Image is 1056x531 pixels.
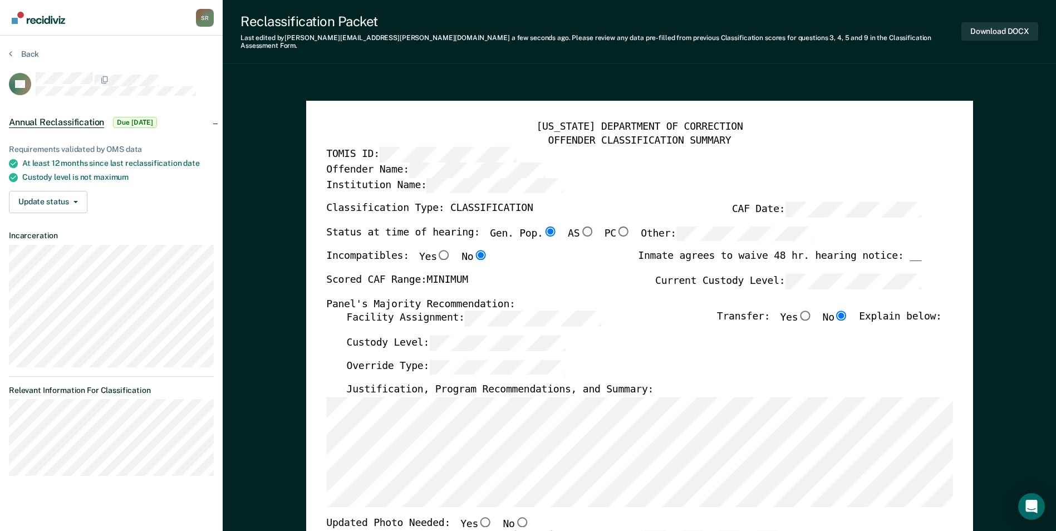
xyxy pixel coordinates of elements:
[460,517,493,531] label: Yes
[543,226,557,236] input: Gen. Pop.
[676,226,813,241] input: Other:
[346,335,566,350] label: Custody Level:
[9,386,214,395] dt: Relevant Information For Classification
[346,383,654,397] label: Justification, Program Recommendations, and Summary:
[196,9,214,27] button: Profile dropdown button
[616,226,631,236] input: PC
[641,226,813,241] label: Other:
[326,517,529,531] div: Updated Photo Needed:
[429,335,566,350] input: Custody Level:
[503,517,529,531] label: No
[419,250,451,265] label: Yes
[9,145,214,154] div: Requirements validated by OMS data
[326,134,952,147] div: OFFENDER CLASSIFICATION SUMMARY
[822,311,848,326] label: No
[326,273,468,288] label: Scored CAF Range: MINIMUM
[326,201,533,217] label: Classification Type: CLASSIFICATION
[579,226,594,236] input: AS
[490,226,558,241] label: Gen. Pop.
[9,191,87,213] button: Update status
[326,147,515,162] label: TOMIS ID:
[798,311,812,321] input: Yes
[240,13,961,29] div: Reclassification Packet
[436,250,451,260] input: Yes
[514,517,529,527] input: No
[834,311,849,321] input: No
[326,178,563,193] label: Institution Name:
[426,178,563,193] input: Institution Name:
[464,311,601,326] input: Facility Assignment:
[409,162,545,177] input: Offender Name:
[655,273,921,288] label: Current Custody Level:
[240,34,961,50] div: Last edited by [PERSON_NAME][EMAIL_ADDRESS][PERSON_NAME][DOMAIN_NAME] . Please review any data pr...
[9,49,39,59] button: Back
[780,311,812,326] label: Yes
[22,173,214,182] div: Custody level is not
[94,173,129,181] span: maximum
[22,159,214,168] div: At least 12 months since last reclassification
[9,117,104,128] span: Annual Reclassification
[346,311,601,326] label: Facility Assignment:
[461,250,488,265] label: No
[473,250,488,260] input: No
[429,359,566,374] input: Override Type:
[961,22,1038,41] button: Download DOCX
[1018,493,1045,520] div: Open Intercom Messenger
[326,250,488,274] div: Incompatibles:
[326,226,813,250] div: Status at time of hearing:
[785,273,921,288] input: Current Custody Level:
[478,517,493,527] input: Yes
[12,12,65,24] img: Recidiviz
[113,117,157,128] span: Due [DATE]
[326,121,952,134] div: [US_STATE] DEPARTMENT OF CORRECTION
[326,298,921,311] div: Panel's Majority Recommendation:
[9,231,214,240] dt: Incarceration
[568,226,594,241] label: AS
[196,9,214,27] div: S R
[346,359,566,374] label: Override Type:
[604,226,630,241] label: PC
[638,250,921,274] div: Inmate agrees to waive 48 hr. hearing notice: __
[183,159,199,168] span: date
[379,147,515,162] input: TOMIS ID:
[785,201,921,217] input: CAF Date:
[717,311,942,335] div: Transfer: Explain below:
[512,34,569,42] span: a few seconds ago
[732,201,921,217] label: CAF Date:
[326,162,546,177] label: Offender Name:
